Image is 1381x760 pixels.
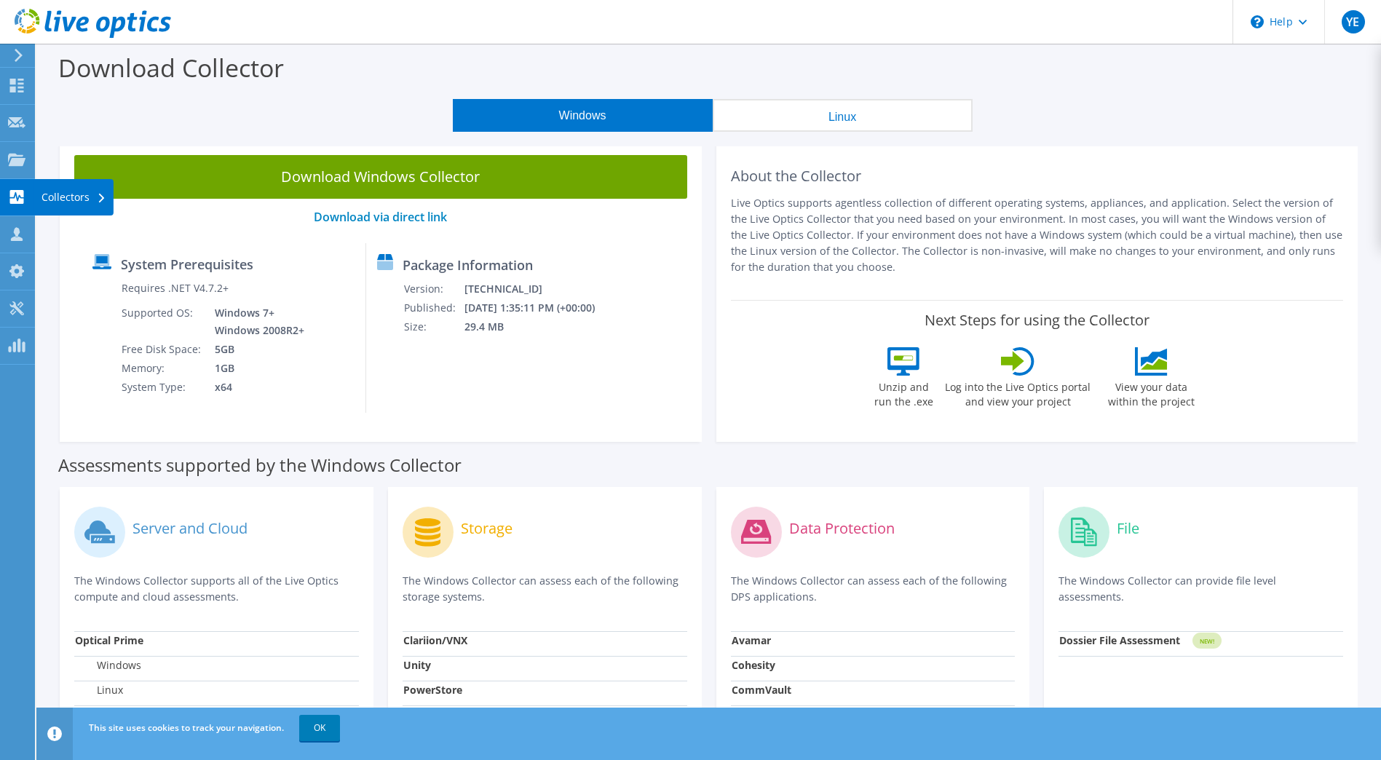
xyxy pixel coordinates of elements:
[713,99,973,132] button: Linux
[121,304,204,340] td: Supported OS:
[75,683,123,697] label: Linux
[58,51,284,84] label: Download Collector
[464,280,614,298] td: [TECHNICAL_ID]
[731,167,1344,185] h2: About the Collector
[403,298,464,317] td: Published:
[89,721,284,734] span: This site uses cookies to track your navigation.
[1059,633,1180,647] strong: Dossier File Assessment
[1251,15,1264,28] svg: \n
[75,658,141,673] label: Windows
[731,195,1344,275] p: Live Optics supports agentless collection of different operating systems, appliances, and applica...
[1099,376,1203,409] label: View your data within the project
[464,317,614,336] td: 29.4 MB
[204,340,307,359] td: 5GB
[870,376,937,409] label: Unzip and run the .exe
[121,257,253,272] label: System Prerequisites
[132,521,248,536] label: Server and Cloud
[1342,10,1365,33] span: YE
[122,281,229,296] label: Requires .NET V4.7.2+
[403,573,687,605] p: The Windows Collector can assess each of the following storage systems.
[204,378,307,397] td: x64
[34,179,114,215] div: Collectors
[121,340,204,359] td: Free Disk Space:
[299,715,340,741] a: OK
[925,312,1149,329] label: Next Steps for using the Collector
[461,521,513,536] label: Storage
[314,209,447,225] a: Download via direct link
[1200,637,1214,645] tspan: NEW!
[403,280,464,298] td: Version:
[944,376,1091,409] label: Log into the Live Optics portal and view your project
[731,573,1016,605] p: The Windows Collector can assess each of the following DPS applications.
[204,304,307,340] td: Windows 7+ Windows 2008R2+
[732,658,775,672] strong: Cohesity
[732,633,771,647] strong: Avamar
[58,458,462,472] label: Assessments supported by the Windows Collector
[732,683,791,697] strong: CommVault
[121,359,204,378] td: Memory:
[75,633,143,647] strong: Optical Prime
[403,317,464,336] td: Size:
[74,573,359,605] p: The Windows Collector supports all of the Live Optics compute and cloud assessments.
[403,683,462,697] strong: PowerStore
[204,359,307,378] td: 1GB
[1058,573,1343,605] p: The Windows Collector can provide file level assessments.
[403,633,467,647] strong: Clariion/VNX
[1117,521,1139,536] label: File
[121,378,204,397] td: System Type:
[403,658,431,672] strong: Unity
[403,258,533,272] label: Package Information
[789,521,895,536] label: Data Protection
[74,155,687,199] a: Download Windows Collector
[453,99,713,132] button: Windows
[464,298,614,317] td: [DATE] 1:35:11 PM (+00:00)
